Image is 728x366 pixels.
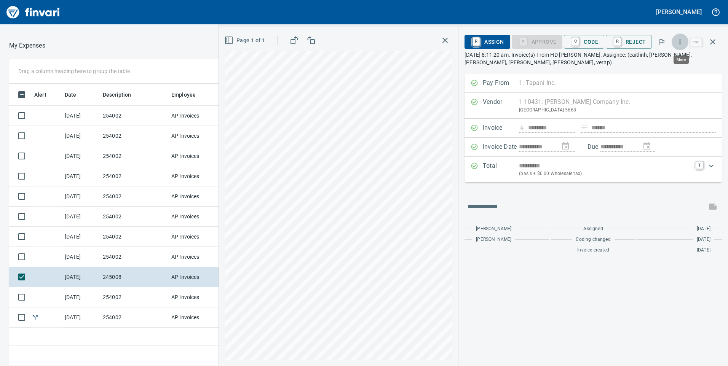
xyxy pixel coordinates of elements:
[476,236,511,243] span: [PERSON_NAME]
[62,146,100,166] td: [DATE]
[100,146,168,166] td: 254002
[697,247,710,254] span: [DATE]
[465,51,722,66] p: [DATE] 8:11:20 am. Invoice(s) From HD [PERSON_NAME]. Assignee: (caitlinh, [PERSON_NAME], [PERSON_...
[65,90,86,99] span: Date
[168,267,225,287] td: AP Invoices
[697,236,710,243] span: [DATE]
[577,247,609,254] span: Invoice created
[654,6,704,18] button: [PERSON_NAME]
[103,90,141,99] span: Description
[171,90,196,99] span: Employee
[519,170,691,178] p: (basis + $0.00 Wholesale tax)
[62,186,100,207] td: [DATE]
[62,307,100,328] td: [DATE]
[100,106,168,126] td: 254002
[168,287,225,307] td: AP Invoices
[62,287,100,307] td: [DATE]
[100,307,168,328] td: 254002
[476,225,511,233] span: [PERSON_NAME]
[168,227,225,247] td: AP Invoices
[171,90,206,99] span: Employee
[62,207,100,227] td: [DATE]
[168,207,225,227] td: AP Invoices
[223,33,268,48] button: Page 1 of 1
[100,186,168,207] td: 254002
[62,126,100,146] td: [DATE]
[34,90,56,99] span: Alert
[570,35,598,48] span: Code
[690,38,702,46] a: esc
[62,166,100,186] td: [DATE]
[473,37,480,46] a: R
[168,186,225,207] td: AP Invoices
[5,3,62,21] img: Finvari
[65,90,77,99] span: Date
[103,90,131,99] span: Description
[9,41,45,50] p: My Expenses
[31,315,39,320] span: Split transaction
[572,37,579,46] a: C
[696,161,703,169] a: T
[100,126,168,146] td: 254002
[688,33,722,51] span: Close invoice
[697,225,710,233] span: [DATE]
[606,35,652,49] button: RReject
[168,166,225,186] td: AP Invoices
[62,227,100,247] td: [DATE]
[34,90,46,99] span: Alert
[18,67,130,75] p: Drag a column heading here to group the table
[612,35,646,48] span: Reject
[704,197,722,216] span: This records your message into the invoice and notifies anyone mentioned
[471,35,504,48] span: Assign
[576,236,610,243] span: Coding changed
[100,247,168,267] td: 254002
[9,41,45,50] nav: breadcrumb
[100,227,168,247] td: 254002
[168,126,225,146] td: AP Invoices
[62,247,100,267] td: [DATE]
[564,35,604,49] button: CCode
[465,35,510,49] button: RAssign
[583,225,603,233] span: Assigned
[62,267,100,287] td: [DATE]
[168,146,225,166] td: AP Invoices
[168,247,225,267] td: AP Invoices
[100,207,168,227] td: 254002
[168,106,225,126] td: AP Invoices
[62,106,100,126] td: [DATE]
[100,267,168,287] td: 245008
[100,166,168,186] td: 254002
[614,37,621,46] a: R
[465,157,722,182] div: Expand
[483,161,519,178] p: Total
[226,36,265,45] span: Page 1 of 1
[168,307,225,328] td: AP Invoices
[656,8,702,16] h5: [PERSON_NAME]
[100,287,168,307] td: 254002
